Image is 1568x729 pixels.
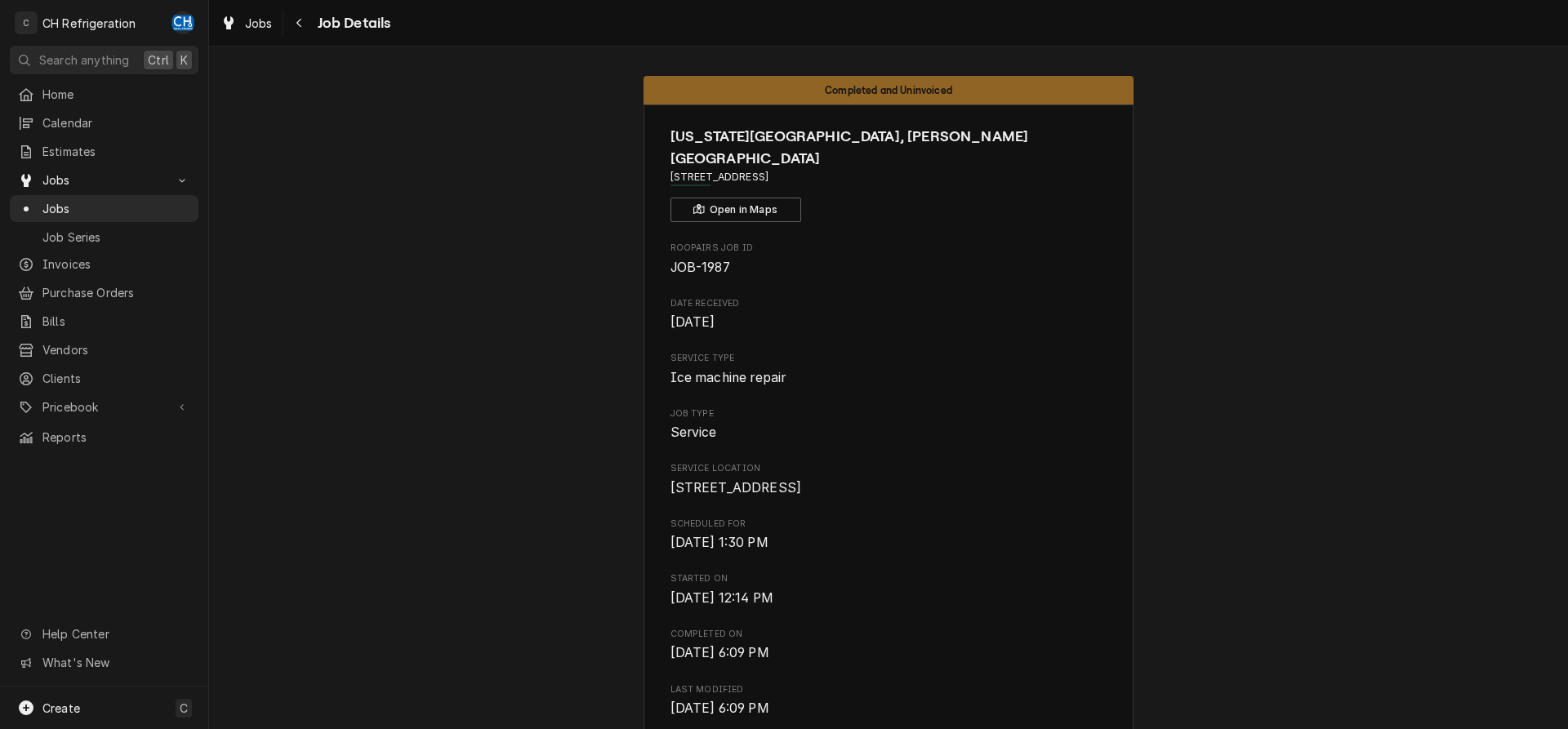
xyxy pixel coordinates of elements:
span: Service Location [670,478,1107,498]
div: Job Type [670,407,1107,442]
a: Reports [10,424,198,451]
a: Jobs [10,195,198,222]
div: Status [644,76,1134,104]
a: Home [10,81,198,108]
span: What's New [42,654,189,671]
span: Started On [670,589,1107,608]
span: Job Type [670,423,1107,442]
a: Go to Pricebook [10,393,198,420]
span: Scheduled For [670,533,1107,553]
a: Bills [10,308,198,335]
div: Date Received [670,297,1107,332]
div: Last Modified [670,683,1107,718]
a: Go to Help Center [10,620,198,647]
span: Name [670,126,1107,170]
span: [DATE] [670,314,715,330]
span: Completed On [670,643,1107,663]
div: Started On [670,572,1107,607]
span: Job Type [670,407,1107,420]
div: Roopairs Job ID [670,242,1107,277]
span: Create [42,701,80,715]
span: Reports [42,429,190,446]
span: Jobs [42,200,190,217]
span: [DATE] 6:09 PM [670,700,769,716]
a: Go to What's New [10,649,198,676]
button: Search anythingCtrlK [10,46,198,74]
a: Purchase Orders [10,279,198,306]
div: C [15,11,38,34]
span: Last Modified [670,683,1107,696]
span: Last Modified [670,699,1107,718]
span: Purchase Orders [42,284,190,301]
span: Service Type [670,352,1107,365]
span: Jobs [245,15,273,32]
span: Vendors [42,341,190,358]
span: K [180,51,188,69]
span: C [180,700,188,717]
button: Open in Maps [670,198,801,222]
span: Date Received [670,297,1107,310]
span: Calendar [42,114,190,131]
span: Estimates [42,143,190,160]
span: [DATE] 6:09 PM [670,645,769,660]
span: Completed On [670,628,1107,641]
span: Service Type [670,368,1107,388]
span: Home [42,86,190,103]
div: CH Refrigeration [42,15,136,32]
a: Job Series [10,224,198,251]
span: Search anything [39,51,129,69]
a: Go to Jobs [10,167,198,193]
a: Clients [10,365,198,392]
span: Service Location [670,462,1107,475]
span: Started On [670,572,1107,585]
span: Scheduled For [670,518,1107,531]
span: Roopairs Job ID [670,258,1107,278]
span: Invoices [42,256,190,273]
span: Help Center [42,625,189,642]
div: Chris Hiraga's Avatar [171,11,194,34]
span: Pricebook [42,398,166,416]
a: Jobs [214,10,279,37]
span: [DATE] 1:30 PM [670,535,768,550]
button: Navigate back [287,10,313,36]
a: Estimates [10,138,198,165]
a: Invoices [10,251,198,278]
div: Service Location [670,462,1107,497]
span: Completed and Uninvoiced [825,85,952,96]
div: Client Information [670,126,1107,222]
div: Scheduled For [670,518,1107,553]
span: JOB-1987 [670,260,730,275]
span: [STREET_ADDRESS] [670,480,802,496]
span: Jobs [42,171,166,189]
span: Clients [42,370,190,387]
span: Job Series [42,229,190,246]
a: Vendors [10,336,198,363]
span: Roopairs Job ID [670,242,1107,255]
span: Ctrl [148,51,169,69]
a: Calendar [10,109,198,136]
span: [DATE] 12:14 PM [670,590,773,606]
span: Date Received [670,313,1107,332]
span: Address [670,170,1107,184]
span: Job Details [313,12,391,34]
span: Service [670,425,717,440]
span: Ice machine repair [670,370,786,385]
div: Service Type [670,352,1107,387]
div: Completed On [670,628,1107,663]
span: Bills [42,313,190,330]
div: CH [171,11,194,34]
